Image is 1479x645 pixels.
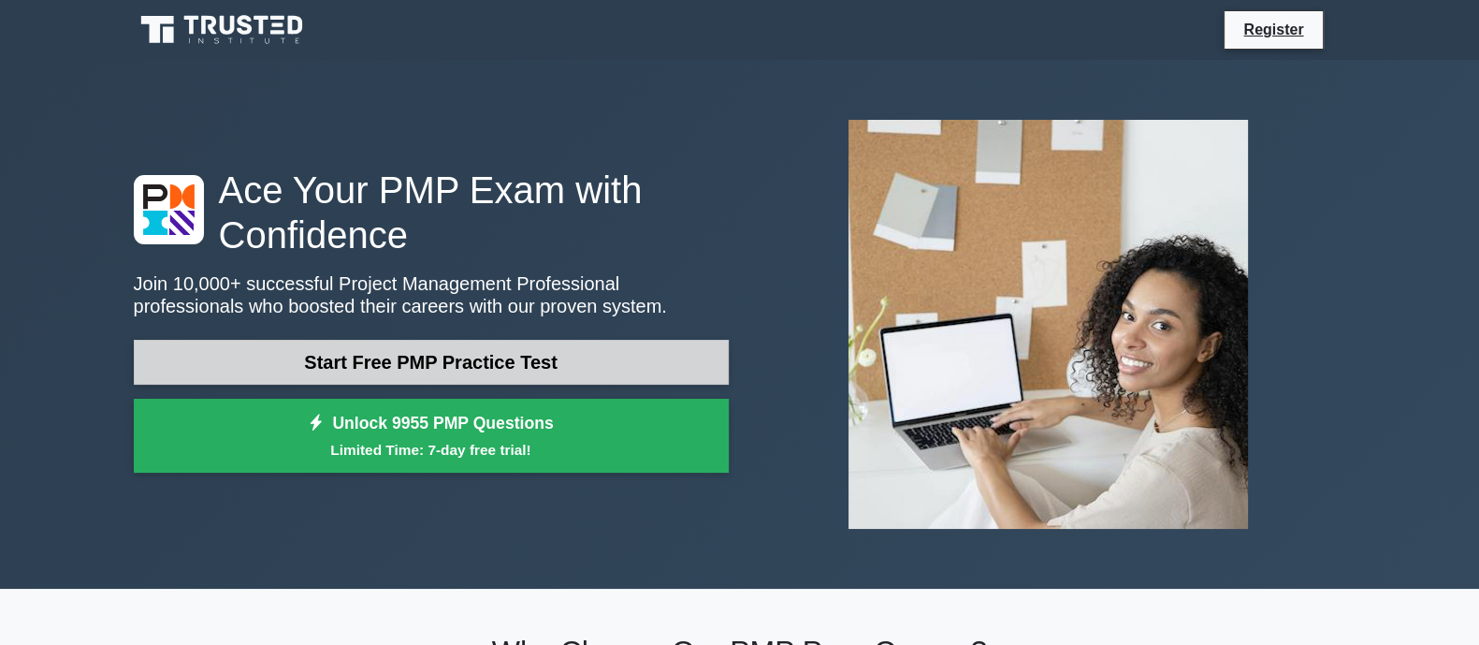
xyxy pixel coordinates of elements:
[1232,18,1314,41] a: Register
[157,439,705,461] small: Limited Time: 7-day free trial!
[134,399,729,474] a: Unlock 9955 PMP QuestionsLimited Time: 7-day free trial!
[134,340,729,385] a: Start Free PMP Practice Test
[134,272,729,317] p: Join 10,000+ successful Project Management Professional professionals who boosted their careers w...
[134,168,729,257] h1: Ace Your PMP Exam with Confidence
